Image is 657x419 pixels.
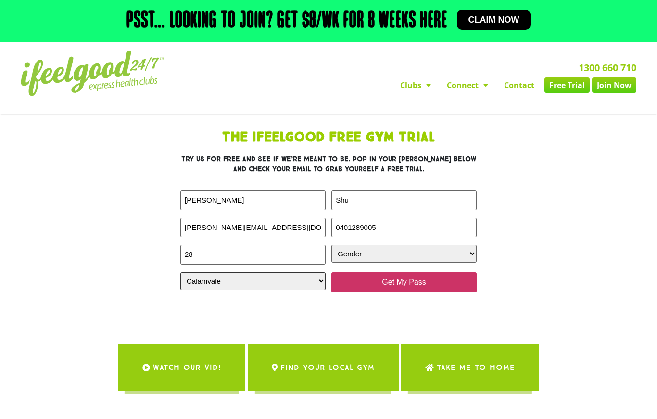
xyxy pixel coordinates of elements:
input: Get My Pass [331,272,477,292]
input: Email [180,218,326,238]
span: WATCH OUR VID! [153,354,221,381]
h1: The IfeelGood Free Gym Trial [117,131,540,144]
input: FIRST NAME [180,190,326,210]
nav: Menu [240,77,636,93]
span: Find Your Local Gym [280,354,375,381]
input: AGE [180,245,326,265]
a: 1300 660 710 [579,61,636,74]
h3: Try us for free and see if we’re meant to be. Pop in your [PERSON_NAME] below and check your emai... [180,154,477,174]
a: Join Now [592,77,636,93]
a: Find Your Local Gym [248,344,399,391]
a: Take me to Home [401,344,539,391]
span: Claim now [468,15,519,24]
h2: Psst… Looking to join? Get $8/wk for 8 weeks here [126,10,447,33]
a: Free Trial [544,77,590,93]
input: PHONE [331,218,477,238]
a: Contact [496,77,542,93]
a: Clubs [392,77,439,93]
span: Take me to Home [437,354,515,381]
a: Connect [439,77,496,93]
a: WATCH OUR VID! [118,344,245,391]
a: Claim now [457,10,531,30]
input: LAST NAME [331,190,477,210]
